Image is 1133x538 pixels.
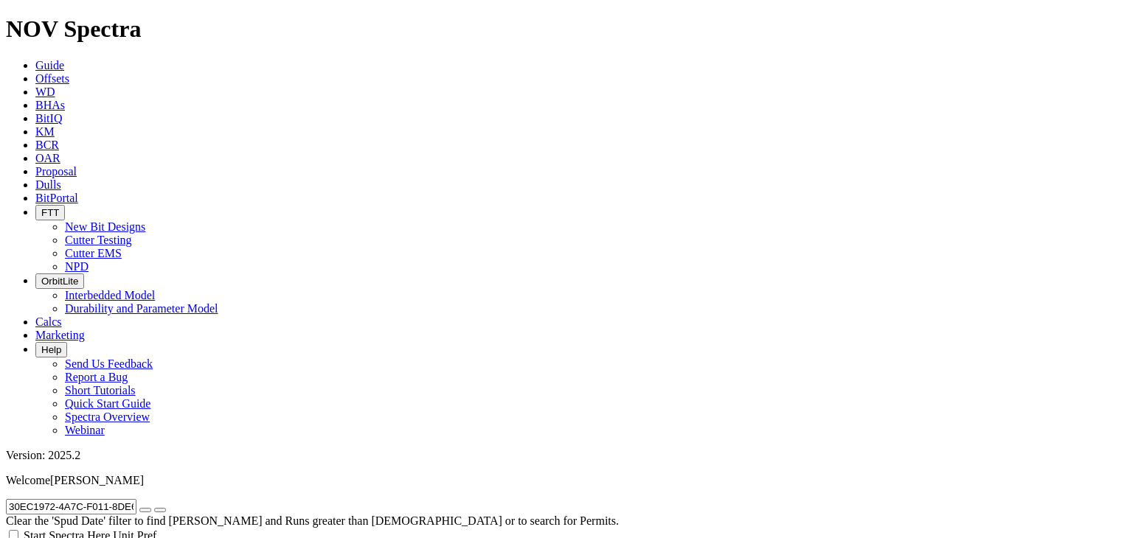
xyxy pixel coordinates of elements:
a: BitIQ [35,112,62,125]
a: Calcs [35,315,62,328]
span: FTT [41,207,59,218]
span: Help [41,344,61,355]
a: Guide [35,59,64,71]
a: Short Tutorials [65,384,136,396]
a: Marketing [35,329,85,341]
span: OrbitLite [41,276,78,287]
a: Webinar [65,424,105,436]
a: Send Us Feedback [65,357,153,370]
a: Quick Start Guide [65,397,150,410]
a: NPD [65,260,89,273]
a: Report a Bug [65,371,128,383]
div: Version: 2025.2 [6,449,1127,462]
a: KM [35,125,55,138]
a: BHAs [35,99,65,111]
p: Welcome [6,474,1127,487]
button: FTT [35,205,65,220]
button: OrbitLite [35,273,84,289]
span: Clear the 'Spud Date' filter to find [PERSON_NAME] and Runs greater than [DEMOGRAPHIC_DATA] or to... [6,514,619,527]
a: OAR [35,152,60,164]
a: Durability and Parameter Model [65,302,218,315]
input: Search [6,499,136,514]
a: Interbedded Model [65,289,155,301]
a: BCR [35,139,59,151]
button: Help [35,342,67,357]
a: Cutter Testing [65,234,132,246]
h1: NOV Spectra [6,15,1127,43]
a: Dulls [35,178,61,191]
a: Cutter EMS [65,247,122,259]
span: [PERSON_NAME] [50,474,144,486]
a: New Bit Designs [65,220,145,233]
a: WD [35,85,55,98]
a: Spectra Overview [65,411,150,423]
a: BitPortal [35,192,78,204]
a: Offsets [35,72,69,85]
a: Proposal [35,165,77,178]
